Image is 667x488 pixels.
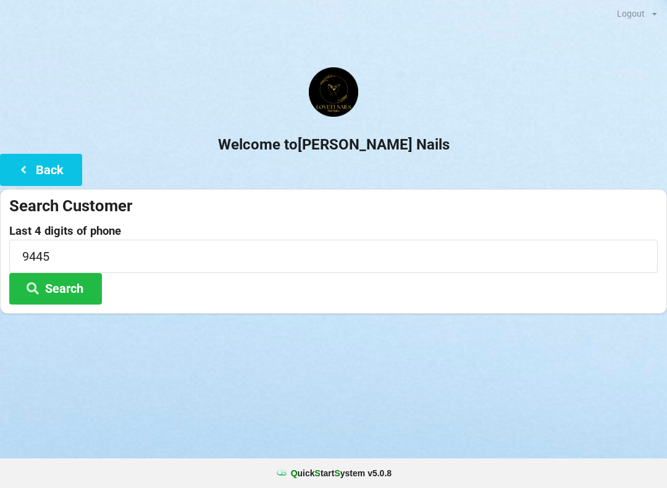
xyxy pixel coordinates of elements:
label: Last 4 digits of phone [9,225,658,237]
div: Logout [617,9,645,18]
span: Q [291,468,298,478]
span: S [315,468,321,478]
span: S [334,468,340,478]
img: Lovett1.png [309,67,358,117]
img: favicon.ico [275,467,288,479]
b: uick tart ystem v 5.0.8 [291,467,392,479]
input: 0000 [9,240,658,272]
div: Search Customer [9,196,658,216]
button: Search [9,273,102,305]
